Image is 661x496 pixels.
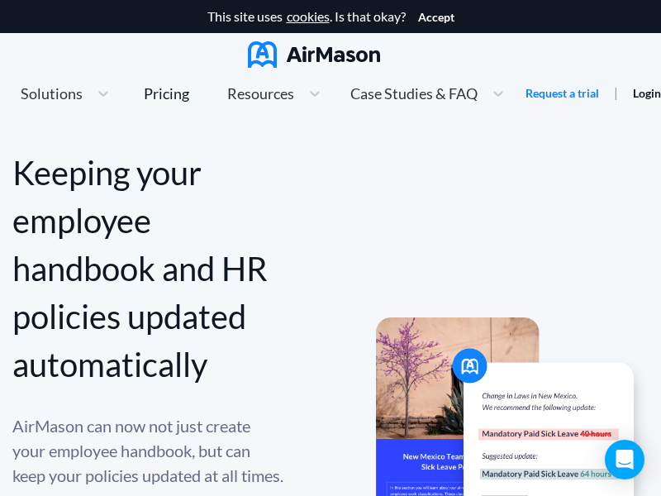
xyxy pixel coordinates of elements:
a: Request a trial [525,85,599,102]
a: Login [633,86,661,100]
span: | [614,84,618,100]
span: Resources [227,86,294,101]
div: Keeping your employee handbook and HR policies updated automatically [12,149,285,389]
span: Case Studies & FAQ [350,86,478,101]
div: Pricing [144,86,189,101]
span: Solutions [21,86,83,101]
a: cookies [287,9,330,24]
a: Pricing [144,79,189,108]
div: Open Intercom Messenger [605,440,644,479]
button: Accept cookies [418,11,454,24]
img: AirMason Logo [248,41,380,68]
div: AirMason can now not just create your employee handbook, but can keep your policies updated at al... [12,413,285,488]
